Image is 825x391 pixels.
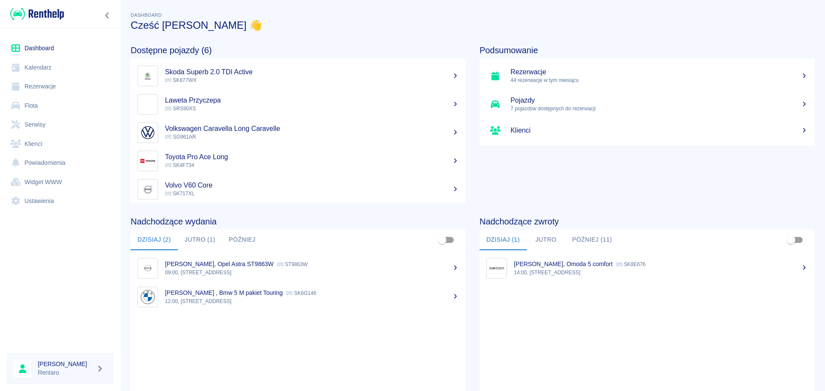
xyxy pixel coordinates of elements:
[38,360,93,368] h6: [PERSON_NAME]
[101,10,114,21] button: Zwiń nawigację
[131,19,815,31] h3: Cześć [PERSON_NAME] 👋
[514,261,613,267] p: [PERSON_NAME], Omoda 5 comfort
[7,153,114,173] a: Powiadomienia
[510,68,808,76] h5: Rezerwacje
[7,39,114,58] a: Dashboard
[434,232,450,248] span: Pokaż przypisane tylko do mnie
[286,290,316,296] p: SK6G146
[165,289,283,296] p: [PERSON_NAME] , Bmw 5 M pakiet Touring
[7,7,64,21] a: Renthelp logo
[131,118,466,147] a: ImageVolkswagen Caravella Long Caravelle SG961AR
[7,96,114,115] a: Flota
[7,58,114,77] a: Kalendarz
[514,269,808,276] p: 14:00, [STREET_ADDRESS]
[131,282,466,311] a: Image[PERSON_NAME] , Bmw 5 M pakiet Touring SK6G14612:00, [STREET_ADDRESS]
[510,76,808,84] p: 44 rezerwacje w tym miesiącu
[165,153,459,161] h5: Toyota Pro Ace Long
[7,173,114,192] a: Widget WWW
[7,134,114,154] a: Klienci
[7,77,114,96] a: Rezerwacje
[165,191,195,197] span: SK717XL
[7,191,114,211] a: Ustawienia
[140,124,156,141] img: Image
[140,181,156,197] img: Image
[131,230,178,250] button: Dzisiaj (2)
[140,289,156,305] img: Image
[480,90,815,118] a: Pojazdy7 pojazdów dostępnych do rezerwacji
[165,297,459,305] p: 12:00, [STREET_ADDRESS]
[165,162,194,168] span: SK4F734
[565,230,619,250] button: Później (11)
[178,230,222,250] button: Jutro (1)
[140,153,156,169] img: Image
[616,261,646,267] p: SK8E676
[165,106,196,112] span: SRS90XS
[38,368,93,377] p: Rentaro
[131,147,466,175] a: ImageToyota Pro Ace Long SK4F734
[510,126,808,135] h5: Klienci
[480,216,815,227] h4: Nadchodzące zwroty
[480,230,527,250] button: Dzisiaj (1)
[140,260,156,276] img: Image
[165,96,459,105] h5: Laweta Przyczepa
[165,269,459,276] p: 09:00, [STREET_ADDRESS]
[165,181,459,190] h5: Volvo V60 Core
[510,105,808,112] p: 7 pojazdów dostępnych do rezerwacji
[165,261,274,267] p: [PERSON_NAME], Opel Astra ST9863W
[480,118,815,142] a: Klienci
[480,254,815,282] a: Image[PERSON_NAME], Omoda 5 comfort SK8E67614:00, [STREET_ADDRESS]
[10,7,64,21] img: Renthelp logo
[480,45,815,55] h4: Podsumowanie
[165,77,196,83] span: SK877WX
[165,134,196,140] span: SG961AR
[783,232,799,248] span: Pokaż przypisane tylko do mnie
[131,254,466,282] a: Image[PERSON_NAME], Opel Astra ST9863W ST9863W09:00, [STREET_ADDRESS]
[527,230,565,250] button: Jutro
[480,62,815,90] a: Rezerwacje44 rezerwacje w tym miesiącu
[510,96,808,105] h5: Pojazdy
[131,175,466,203] a: ImageVolvo V60 Core SK717XL
[131,90,466,118] a: ImageLaweta Przyczepa SRS90XS
[140,68,156,84] img: Image
[140,96,156,112] img: Image
[7,115,114,134] a: Serwisy
[489,260,505,276] img: Image
[131,216,466,227] h4: Nadchodzące wydania
[277,261,308,267] p: ST9863W
[222,230,263,250] button: Później
[131,62,466,90] a: ImageSkoda Superb 2.0 TDI Active SK877WX
[131,12,162,18] span: Dashboard
[165,68,459,76] h5: Skoda Superb 2.0 TDI Active
[131,45,466,55] h4: Dostępne pojazdy (6)
[165,124,459,133] h5: Volkswagen Caravella Long Caravelle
